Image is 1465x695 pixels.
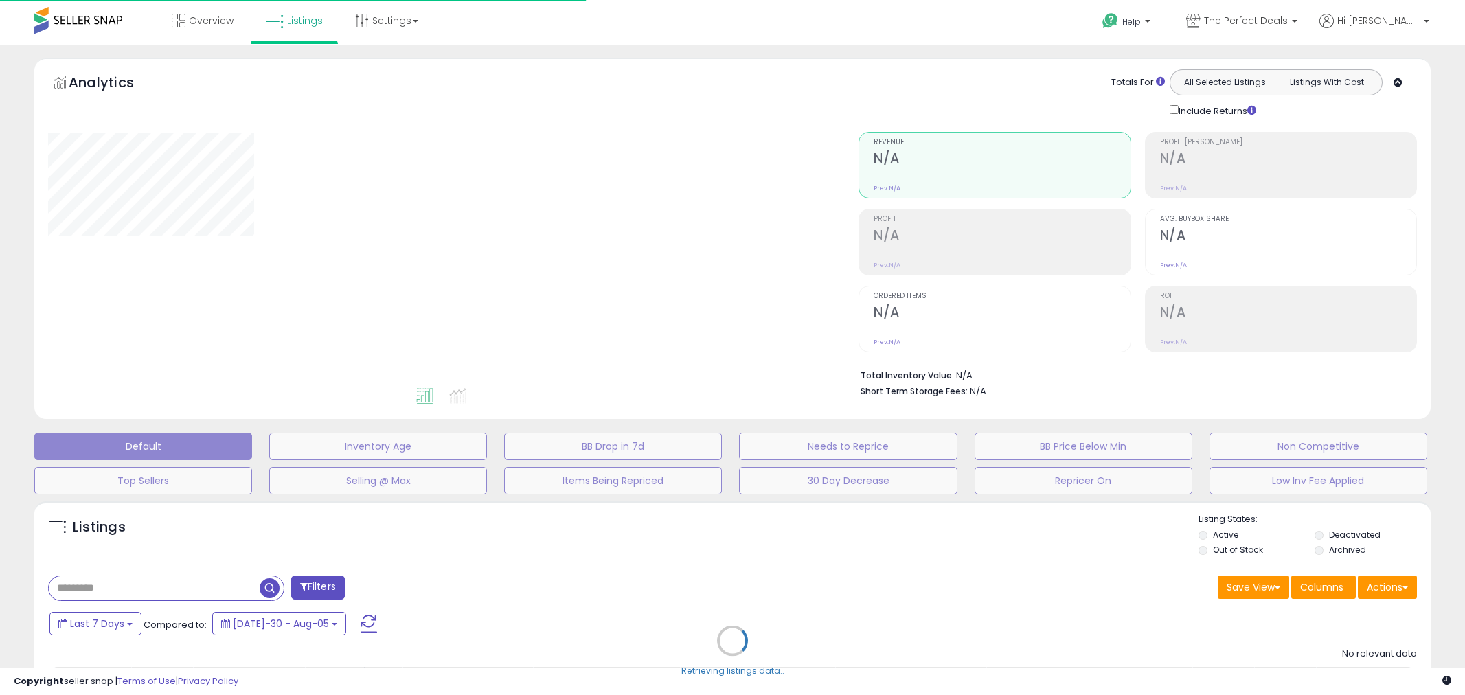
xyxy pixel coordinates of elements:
button: Selling @ Max [269,467,487,494]
strong: Copyright [14,674,64,687]
button: Non Competitive [1210,433,1427,460]
span: Profit [PERSON_NAME] [1160,139,1416,146]
h2: N/A [1160,227,1416,246]
span: Avg. Buybox Share [1160,216,1416,223]
button: Listings With Cost [1275,73,1378,91]
span: Revenue [874,139,1130,146]
button: Low Inv Fee Applied [1210,467,1427,494]
small: Prev: N/A [874,338,900,346]
div: seller snap | | [14,675,238,688]
i: Get Help [1102,12,1119,30]
button: BB Price Below Min [975,433,1192,460]
div: Retrieving listings data.. [681,665,784,677]
h2: N/A [1160,304,1416,323]
span: ROI [1160,293,1416,300]
span: Overview [189,14,234,27]
li: N/A [861,366,1407,383]
small: Prev: N/A [1160,261,1187,269]
h2: N/A [874,150,1130,169]
b: Short Term Storage Fees: [861,385,968,397]
span: N/A [970,385,986,398]
small: Prev: N/A [874,184,900,192]
span: Ordered Items [874,293,1130,300]
small: Prev: N/A [1160,338,1187,346]
button: Needs to Reprice [739,433,957,460]
button: All Selected Listings [1174,73,1276,91]
span: Listings [287,14,323,27]
span: Profit [874,216,1130,223]
button: Inventory Age [269,433,487,460]
span: Hi [PERSON_NAME] [1337,14,1420,27]
button: Top Sellers [34,467,252,494]
span: The Perfect Deals [1204,14,1288,27]
button: BB Drop in 7d [504,433,722,460]
b: Total Inventory Value: [861,369,954,381]
div: Include Returns [1159,102,1273,118]
h2: N/A [874,227,1130,246]
button: Items Being Repriced [504,467,722,494]
h5: Analytics [69,73,161,95]
span: Help [1122,16,1141,27]
h2: N/A [874,304,1130,323]
button: Repricer On [975,467,1192,494]
h2: N/A [1160,150,1416,169]
button: 30 Day Decrease [739,467,957,494]
small: Prev: N/A [874,261,900,269]
small: Prev: N/A [1160,184,1187,192]
a: Help [1091,2,1164,45]
a: Hi [PERSON_NAME] [1319,14,1429,45]
button: Default [34,433,252,460]
div: Totals For [1111,76,1165,89]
